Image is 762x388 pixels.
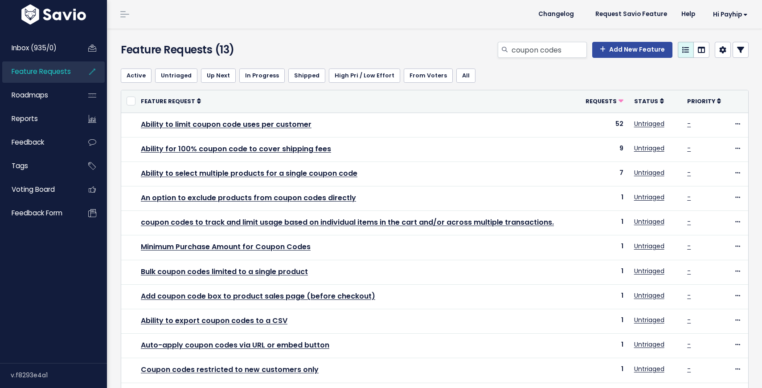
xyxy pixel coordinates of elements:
[2,132,74,153] a: Feedback
[578,186,628,211] td: 1
[12,208,62,218] span: Feedback form
[687,364,691,373] a: -
[538,11,574,17] span: Changelog
[634,97,664,105] a: Status
[634,144,664,153] a: Untriaged
[141,193,356,203] a: An option to exclude products from coupon codes directly
[155,69,197,83] a: Untriaged
[634,267,664,275] a: Untriaged
[578,137,628,162] td: 9
[19,4,88,24] img: logo-white.9d6f32f41409.svg
[2,179,74,200] a: Voting Board
[586,97,623,105] a: Requests
[713,11,748,18] span: Hi Payhip
[687,267,691,275] a: -
[586,97,617,105] span: Requests
[121,69,152,83] a: Active
[11,364,107,387] div: v.f8293e4a1
[634,242,664,251] a: Untriaged
[578,211,628,235] td: 1
[141,97,201,105] a: Feature Request
[702,8,755,21] a: Hi Payhip
[578,113,628,137] td: 52
[2,203,74,223] a: Feedback form
[12,114,38,123] span: Reports
[634,97,658,105] span: Status
[687,193,691,202] a: -
[687,217,691,226] a: -
[141,364,319,375] a: Coupon codes restricted to new customers only
[12,43,57,53] span: Inbox (935/0)
[141,291,375,301] a: Add coupon code box to product sales page (before checkout)
[687,242,691,251] a: -
[141,144,331,154] a: Ability for 100% coupon code to cover shipping fees
[578,358,628,383] td: 1
[634,340,664,349] a: Untriaged
[634,193,664,202] a: Untriaged
[12,137,44,147] span: Feedback
[578,162,628,186] td: 7
[12,67,71,76] span: Feature Requests
[12,90,48,100] span: Roadmaps
[687,97,721,105] a: Priority
[578,309,628,334] td: 1
[634,217,664,226] a: Untriaged
[2,109,74,129] a: Reports
[141,242,311,252] a: Minimum Purchase Amount for Coupon Codes
[634,168,664,177] a: Untriaged
[2,38,74,58] a: Inbox (935/0)
[687,168,691,177] a: -
[239,69,285,83] a: In Progress
[141,315,287,326] a: Ability to export coupon codes to a CSV
[12,185,55,194] span: Voting Board
[404,69,453,83] a: From Voters
[141,168,357,178] a: Ability to select multiple products for a single coupon code
[121,42,321,58] h4: Feature Requests (13)
[2,61,74,82] a: Feature Requests
[687,97,715,105] span: Priority
[201,69,236,83] a: Up Next
[592,42,672,58] a: Add New Feature
[141,97,195,105] span: Feature Request
[2,156,74,176] a: Tags
[588,8,674,21] a: Request Savio Feature
[12,161,28,170] span: Tags
[687,291,691,300] a: -
[141,340,329,350] a: Auto-apply coupon codes via URL or embed button
[687,144,691,153] a: -
[121,69,749,83] ul: Filter feature requests
[141,119,311,129] a: Ability to limit coupon code uses per customer
[634,364,664,373] a: Untriaged
[687,119,691,128] a: -
[578,334,628,358] td: 1
[687,315,691,324] a: -
[634,315,664,324] a: Untriaged
[141,217,554,227] a: coupon codes to track and limit usage based on individual items in the cart and/or across multipl...
[634,291,664,300] a: Untriaged
[288,69,325,83] a: Shipped
[578,260,628,284] td: 1
[578,284,628,309] td: 1
[687,340,691,349] a: -
[634,119,664,128] a: Untriaged
[141,267,308,277] a: Bulk coupon codes limited to a single product
[456,69,475,83] a: All
[329,69,400,83] a: High Pri / Low Effort
[2,85,74,105] a: Roadmaps
[511,42,587,58] input: Search features...
[578,235,628,260] td: 1
[674,8,702,21] a: Help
